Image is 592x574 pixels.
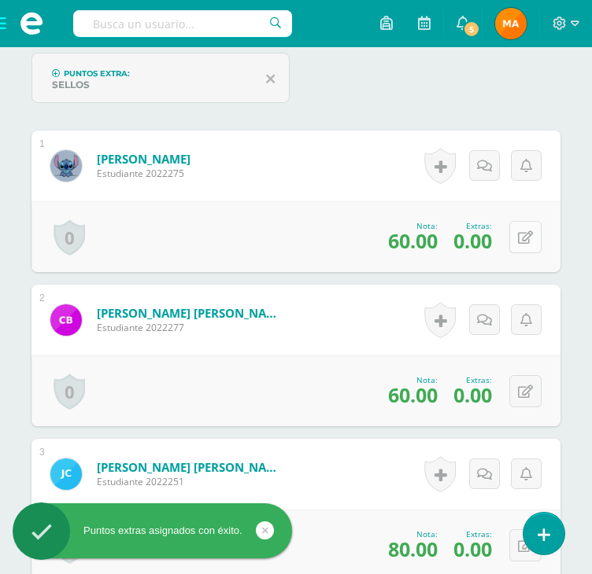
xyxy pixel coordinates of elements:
span: Estudiante 2022251 [97,475,286,488]
span: 60.00 [388,227,438,254]
span: 60.00 [388,381,438,408]
div: Extras: [453,220,492,231]
div: Nota: [388,220,438,231]
a: [PERSON_NAME] [PERSON_NAME] [97,459,286,475]
div: Nota: [388,374,438,385]
input: Busca un usuario... [73,10,292,37]
span: 0.00 [453,381,492,408]
span: 5 [463,20,480,38]
span: 0.00 [453,535,492,562]
a: 0 [54,219,85,256]
img: 341eaa9569b61e716d7ac718201314ab.png [50,304,82,336]
a: 0 [54,373,85,410]
span: Puntos Extra: [64,68,130,79]
img: ee1b44a6d470f9fa36475d7430b4c39c.png [50,150,82,182]
div: Sellos [52,79,253,90]
span: Estudiante 2022277 [97,321,286,334]
div: Puntos extras asignados con éxito. [13,524,292,538]
a: [PERSON_NAME] [97,151,191,167]
span: 0.00 [453,227,492,254]
span: 80.00 [388,535,438,562]
img: 5d98c8432932463505bd6846e15a9a15.png [495,8,527,39]
div: Extras: [453,528,492,539]
a: [PERSON_NAME] [PERSON_NAME] [97,305,286,321]
img: 85d015b5d8cbdc86e8d29492f78b6ed8.png [50,458,82,490]
div: Nota: [388,528,438,539]
div: Extras: [453,374,492,385]
span: Estudiante 2022275 [97,167,191,180]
